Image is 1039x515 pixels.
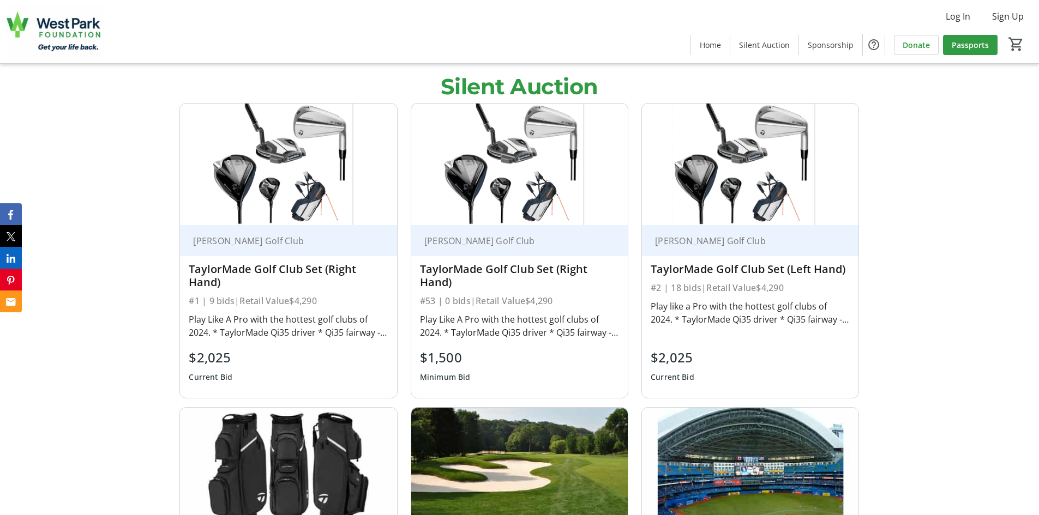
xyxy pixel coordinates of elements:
[894,35,939,55] a: Donate
[189,313,388,339] div: Play Like A Pro with the hottest golf clubs of 2024. * TaylorMade Qi35 driver * Qi35 fairway - 3 ...
[189,235,375,246] div: [PERSON_NAME] Golf Club
[730,35,798,55] a: Silent Auction
[946,10,970,23] span: Log In
[651,348,694,367] div: $2,025
[943,35,998,55] a: Passports
[189,293,388,308] div: #1 | 9 bids | Retail Value $4,290
[739,39,790,51] span: Silent Auction
[651,263,850,276] div: TaylorMade Golf Club Set (Left Hand)
[799,35,862,55] a: Sponsorship
[642,104,858,225] img: TaylorMade Golf Club Set (Left Hand)
[189,348,232,367] div: $2,025
[420,367,471,387] div: Minimum Bid
[420,263,619,289] div: TaylorMade Golf Club Set (Right Hand)
[180,104,397,225] img: TaylorMade Golf Club Set (Right Hand)
[651,300,850,326] div: Play like a Pro with the hottest golf clubs of 2024. * TaylorMade Qi35 driver * Qi35 fairway - 3 ...
[691,35,730,55] a: Home
[420,293,619,308] div: #53 | 0 bids | Retail Value $4,290
[420,313,619,339] div: Play Like A Pro with the hottest golf clubs of 2024. * TaylorMade Qi35 driver * Qi35 fairway - 3 ...
[411,104,628,225] img: TaylorMade Golf Club Set (Right Hand)
[992,10,1024,23] span: Sign Up
[952,39,989,51] span: Passports
[189,263,388,289] div: TaylorMade Golf Club Set (Right Hand)
[420,235,606,246] div: [PERSON_NAME] Golf Club
[651,235,837,246] div: [PERSON_NAME] Golf Club
[863,34,885,56] button: Help
[937,8,979,25] button: Log In
[808,39,854,51] span: Sponsorship
[983,8,1032,25] button: Sign Up
[441,70,598,103] div: Silent Auction
[420,348,471,367] div: $1,500
[651,367,694,387] div: Current Bid
[651,280,850,295] div: #2 | 18 bids | Retail Value $4,290
[903,39,930,51] span: Donate
[7,4,104,59] img: West Park Healthcare Centre Foundation's Logo
[189,367,232,387] div: Current Bid
[700,39,721,51] span: Home
[1006,34,1026,54] button: Cart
